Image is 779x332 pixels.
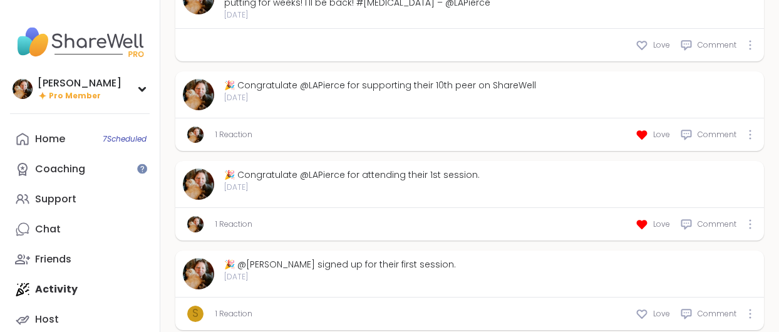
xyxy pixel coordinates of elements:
[183,169,214,200] img: LuAnn
[224,169,480,182] div: 🎉 Congratulate @LAPierce for attending their 1st session.
[187,127,204,143] img: LuAnn
[103,134,147,144] span: 7 Scheduled
[183,258,214,289] img: LuAnn
[224,258,456,271] div: 🎉 @[PERSON_NAME] signed up for their first session.
[13,79,33,99] img: LuAnn
[224,182,480,193] span: [DATE]
[215,219,252,230] a: 1 Reaction
[10,214,150,244] a: Chat
[215,308,252,319] a: 1 Reaction
[49,91,101,101] span: Pro Member
[10,154,150,184] a: Coaching
[10,244,150,274] a: Friends
[698,308,736,319] span: Comment
[10,124,150,154] a: Home7Scheduled
[698,39,736,51] span: Comment
[698,129,736,140] span: Comment
[10,184,150,214] a: Support
[224,271,456,283] span: [DATE]
[137,163,147,174] iframe: Spotlight
[653,308,670,319] span: Love
[35,313,59,326] div: Host
[224,92,536,103] span: [DATE]
[35,132,65,146] div: Home
[35,192,76,206] div: Support
[192,306,199,322] span: s
[35,162,85,176] div: Coaching
[183,79,214,110] img: LuAnn
[35,222,61,236] div: Chat
[653,39,670,51] span: Love
[10,20,150,64] img: ShareWell Nav Logo
[653,219,670,230] span: Love
[653,129,670,140] span: Love
[187,216,204,232] img: LuAnn
[38,76,121,90] div: [PERSON_NAME]
[698,219,736,230] span: Comment
[215,129,252,140] a: 1 Reaction
[224,79,536,92] div: 🎉 Congratulate @LAPierce for supporting their 10th peer on ShareWell
[35,252,71,266] div: Friends
[224,9,756,21] span: [DATE]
